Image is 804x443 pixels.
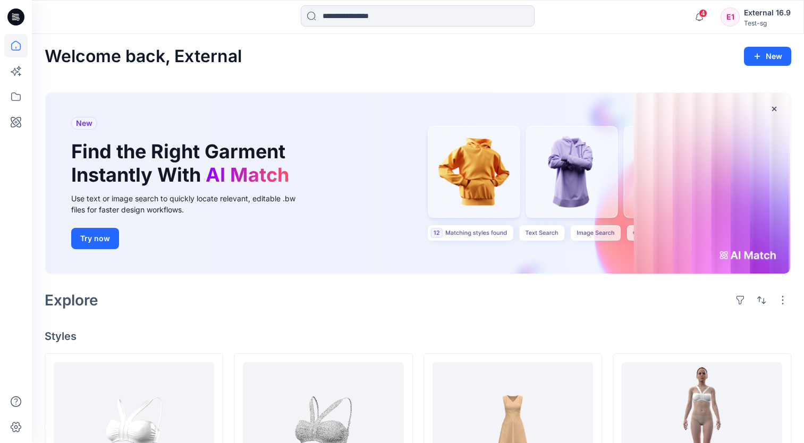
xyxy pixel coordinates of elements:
[76,117,92,130] span: New
[71,228,119,249] button: Try now
[744,47,791,66] button: New
[721,7,740,27] div: E1
[206,163,289,186] span: AI Match
[71,140,294,186] h1: Find the Right Garment Instantly With
[45,330,791,343] h4: Styles
[744,19,791,27] div: Test-sg
[71,193,310,215] div: Use text or image search to quickly locate relevant, editable .bw files for faster design workflows.
[45,47,242,66] h2: Welcome back, External
[699,9,707,18] span: 4
[744,6,791,19] div: External 16.9
[45,292,98,309] h2: Explore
